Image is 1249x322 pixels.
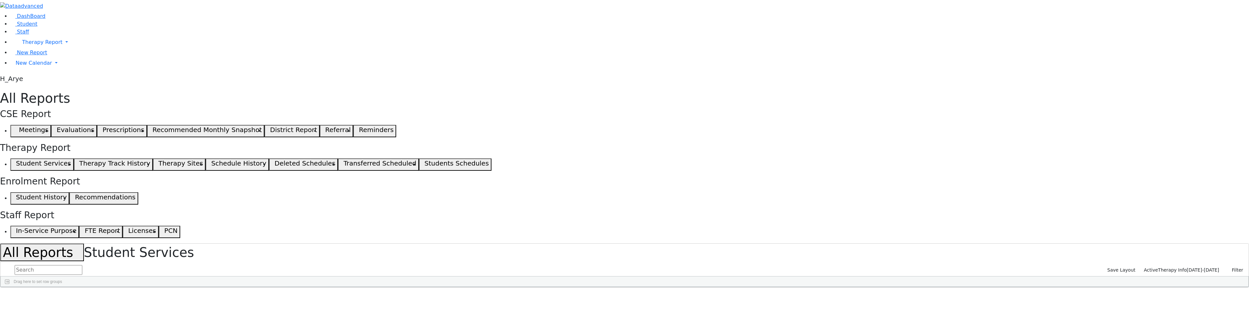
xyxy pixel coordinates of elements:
h5: Meetings [19,126,48,134]
button: Transferred Scheduled [338,158,419,171]
a: Therapy Report [10,36,1249,49]
span: Active [1144,267,1158,273]
h5: Therapy Track History [79,159,150,167]
span: Therapy Info [1158,267,1187,273]
h5: District Report [270,126,317,134]
h5: Recommended Monthly Snapshot [153,126,262,134]
h5: Transferred Scheduled [343,159,416,167]
span: DashBoard [17,13,46,19]
button: Prescriptions [97,125,147,137]
h5: Referral [325,126,351,134]
button: Therapy Track History [74,158,153,171]
button: Licenses [123,226,159,238]
a: New Calendar [10,57,1249,70]
button: Save Layout [1104,265,1138,275]
h5: PCN [164,227,178,235]
button: Student Services [10,158,74,171]
button: Student History [10,192,69,205]
h5: Student History [16,193,67,201]
h5: Reminders [359,126,394,134]
button: All Reports [0,244,84,261]
button: Meetings [10,125,51,137]
button: Deleted Schedules [269,158,338,171]
a: Staff [10,29,29,35]
span: Drag here to set row groups [14,279,62,284]
span: Therapy Report [22,39,62,45]
span: [DATE]-[DATE] [1187,267,1219,273]
button: Students Schedules [419,158,491,171]
h5: Students Schedules [424,159,489,167]
button: Recommendations [69,192,138,205]
button: District Report [264,125,320,137]
button: FTE Report [79,226,123,238]
h5: FTE Report [85,227,120,235]
h5: In-Service Purpose [16,227,76,235]
span: New Calendar [16,60,52,66]
a: Student [10,21,37,27]
a: DashBoard [10,13,46,19]
button: Reminders [353,125,396,137]
button: In-Service Purpose [10,226,79,238]
h1: Student Services [0,244,1249,261]
span: New Report [17,49,47,56]
h5: Deleted Schedules [275,159,335,167]
button: Evaluations [51,125,97,137]
h5: Prescriptions [102,126,144,134]
span: Student [17,21,37,27]
button: PCN [159,226,180,238]
h5: Licenses [128,227,156,235]
button: Filter [1223,265,1246,275]
button: Recommended Monthly Snapshot [147,125,265,137]
h5: Student Services [16,159,71,167]
h5: Therapy Sites [158,159,203,167]
button: Therapy Sites [153,158,206,171]
button: Referral [320,125,354,137]
span: Staff [17,29,29,35]
input: Search [15,265,82,275]
a: New Report [10,49,47,56]
h5: Schedule History [211,159,266,167]
h5: Evaluations [57,126,94,134]
h5: Recommendations [75,193,135,201]
button: Schedule History [206,158,269,171]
